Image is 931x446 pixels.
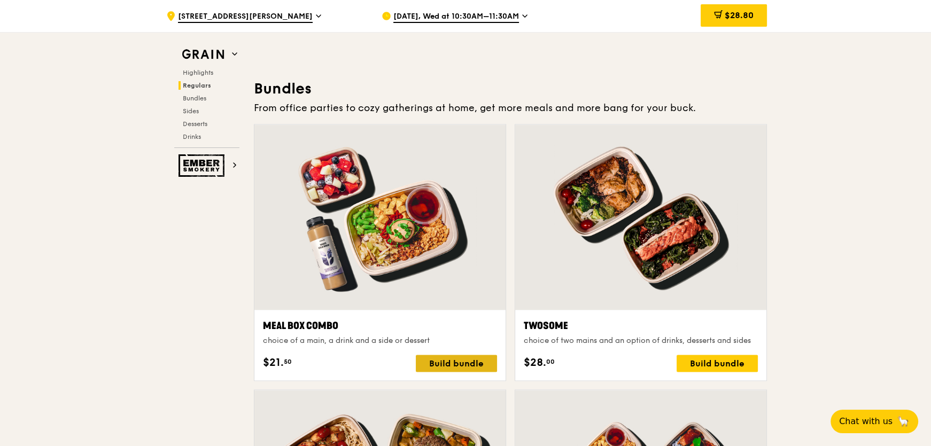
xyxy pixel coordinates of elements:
[416,355,497,372] div: Build bundle
[284,357,292,366] span: 50
[183,82,211,89] span: Regulars
[524,335,758,346] div: choice of two mains and an option of drinks, desserts and sides
[524,318,758,333] div: Twosome
[831,410,918,433] button: Chat with us🦙
[178,11,313,23] span: [STREET_ADDRESS][PERSON_NAME]
[677,355,758,372] div: Build bundle
[393,11,519,23] span: [DATE], Wed at 10:30AM–11:30AM
[254,100,767,115] div: From office parties to cozy gatherings at home, get more meals and more bang for your buck.
[179,154,228,177] img: Ember Smokery web logo
[263,355,284,371] span: $21.
[183,69,213,76] span: Highlights
[183,107,199,115] span: Sides
[183,120,207,128] span: Desserts
[524,355,546,371] span: $28.
[183,95,206,102] span: Bundles
[263,318,497,333] div: Meal Box Combo
[183,133,201,140] span: Drinks
[254,79,767,98] h3: Bundles
[546,357,555,366] span: 00
[263,335,497,346] div: choice of a main, a drink and a side or dessert
[179,45,228,64] img: Grain web logo
[897,415,910,428] span: 🦙
[839,415,893,428] span: Chat with us
[725,10,754,20] span: $28.80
